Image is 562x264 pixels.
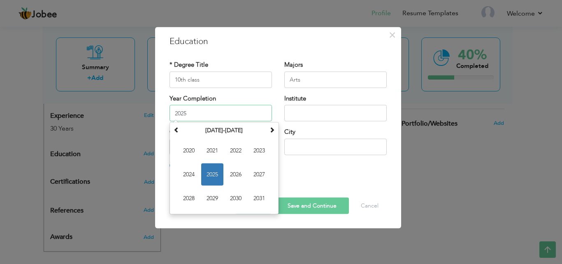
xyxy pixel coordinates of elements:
[201,140,223,162] span: 2021
[178,187,200,210] span: 2028
[269,127,275,133] span: Next Decade
[225,140,247,162] span: 2022
[353,198,387,214] button: Cancel
[248,187,270,210] span: 2031
[386,28,399,41] button: Close
[225,164,247,186] span: 2026
[248,140,270,162] span: 2023
[201,187,223,210] span: 2029
[178,140,200,162] span: 2020
[225,187,247,210] span: 2030
[181,124,267,137] th: Select Decade
[284,128,295,136] label: City
[201,164,223,186] span: 2025
[275,198,349,214] button: Save and Continue
[170,61,208,69] label: * Degree Title
[170,94,216,103] label: Year Completion
[389,27,396,42] span: ×
[170,35,387,47] h3: Education
[178,164,200,186] span: 2024
[284,94,306,103] label: Institute
[248,164,270,186] span: 2027
[284,61,303,69] label: Majors
[50,146,154,162] div: Add your educational degree.
[174,127,179,133] span: Previous Decade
